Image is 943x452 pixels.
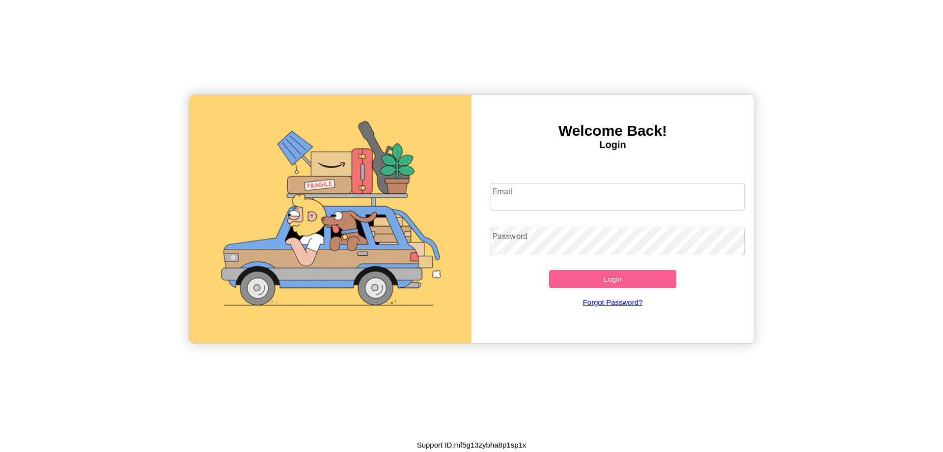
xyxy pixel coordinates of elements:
[471,122,754,139] h3: Welcome Back!
[471,139,754,151] h4: Login
[549,270,676,288] button: Login
[417,438,527,452] p: Support ID: mf5g13zybha8p1sp1x
[486,288,740,316] a: Forgot Password?
[189,95,471,343] img: gif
